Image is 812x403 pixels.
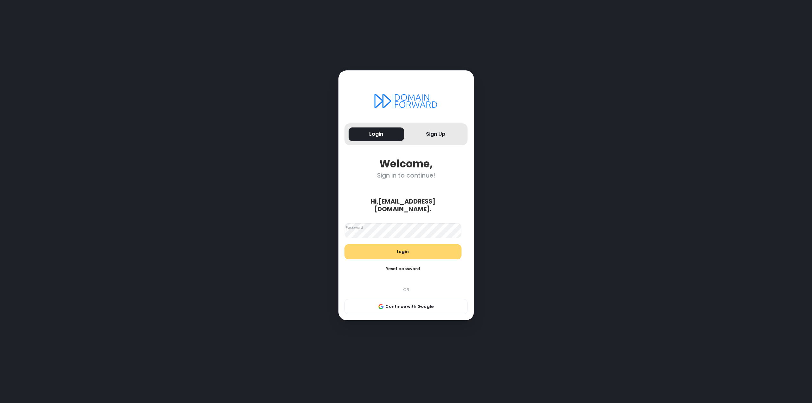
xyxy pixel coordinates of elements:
[450,227,457,234] keeper-lock: Open Keeper Popup
[344,158,468,170] div: Welcome,
[341,287,471,293] div: OR
[344,244,462,259] button: Login
[344,299,468,314] button: Continue with Google
[344,261,462,276] button: Reset password
[349,127,404,141] button: Login
[341,198,464,213] div: Hi, [EMAIL_ADDRESS][DOMAIN_NAME] .
[408,127,464,141] button: Sign Up
[344,172,468,179] div: Sign in to continue!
